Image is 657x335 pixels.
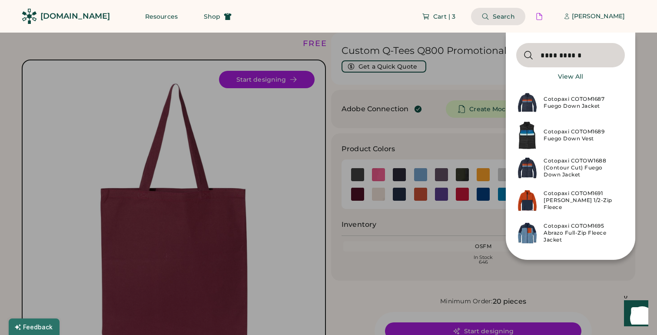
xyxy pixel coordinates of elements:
[516,119,538,152] img: Api-URL-2025-10-08T17-57-00-609_clipped_rev_1.jpeg
[544,222,620,243] div: Cotopaxi COTOM1695 Abrazo Full-Zip Fleece Jacket
[544,157,620,178] div: Cotopaxi COTOW1688 (Contour Cut) Fuego Down Jacket
[135,8,188,25] button: Resources
[616,296,653,333] iframe: Front Chat
[516,86,538,119] img: Api-URL-2025-10-08T18-13-02-84_clipped_rev_1.jpeg
[516,217,538,249] img: Api-URL-2025-10-08T17-07-38-642_clipped_rev_1.jpeg
[516,152,538,184] img: Api-URL-2025-10-08T17-26-25-968_clipped_rev_1.jpeg
[433,13,455,20] span: Cart | 3
[516,184,538,217] img: Api-URL-2025-10-08T17-18-56-962_clipped_rev_1.jpeg
[204,13,220,20] span: Shop
[493,13,515,20] span: Search
[544,128,620,142] div: Cotopaxi COTOM1689 Fuego Down Vest
[411,8,466,25] button: Cart | 3
[40,11,110,22] div: [DOMAIN_NAME]
[544,190,620,211] div: Cotopaxi COTOM1691 [PERSON_NAME] 1/2-Zip Fleece
[193,8,242,25] button: Shop
[572,12,625,21] div: [PERSON_NAME]
[471,8,525,25] button: Search
[558,73,583,81] div: View All
[22,9,37,24] img: Rendered Logo - Screens
[544,96,620,109] div: Cotopaxi COTOM1687 Fuego Down Jacket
